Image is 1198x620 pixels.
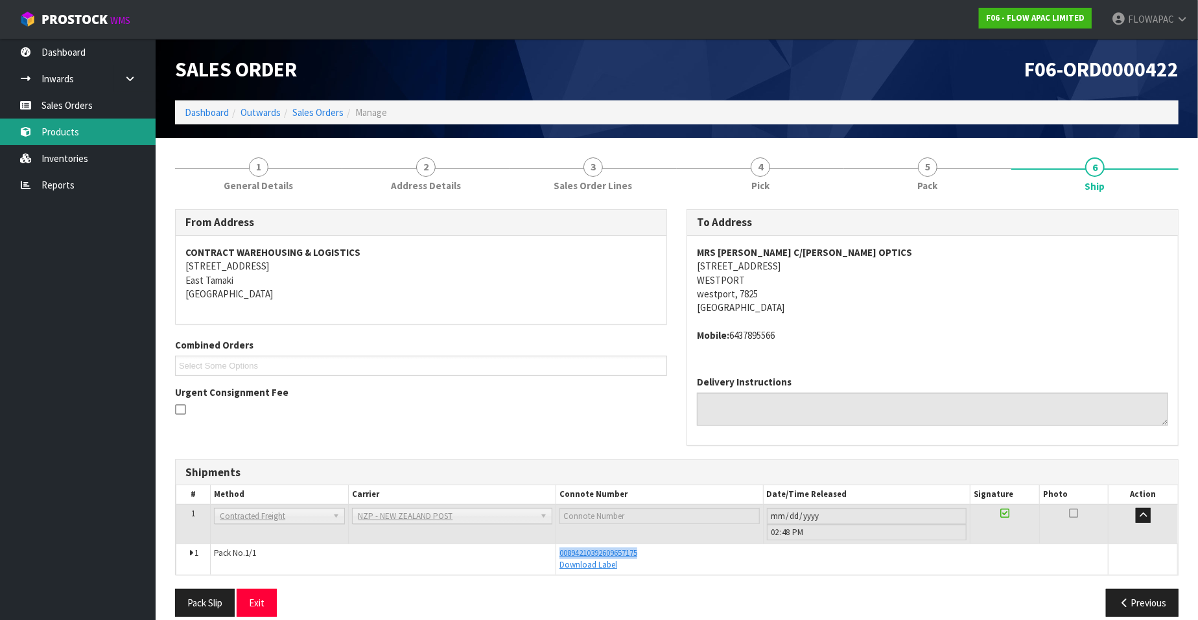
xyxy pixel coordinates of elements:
[1024,56,1179,82] span: F06-ORD0000422
[245,547,256,558] span: 1/1
[697,216,1168,229] h3: To Address
[554,179,633,192] span: Sales Order Lines
[1128,13,1174,25] span: FLOWAPAC
[349,485,556,504] th: Carrier
[1039,485,1109,504] th: Photo
[355,106,387,119] span: Manage
[697,246,1168,315] address: [STREET_ADDRESS] WESTPORT westport, 7825 [GEOGRAPHIC_DATA]
[41,11,108,28] span: ProStock
[292,106,344,119] a: Sales Orders
[751,179,769,192] span: Pick
[211,485,349,504] th: Method
[185,246,657,301] address: [STREET_ADDRESS] East Tamaki [GEOGRAPHIC_DATA]
[220,509,327,524] span: Contracted Freight
[559,559,617,570] a: Download Label
[918,179,938,192] span: Pack
[763,485,970,504] th: Date/Time Released
[1085,157,1105,177] span: 6
[697,375,792,389] label: Delivery Instructions
[751,157,770,177] span: 4
[559,547,637,558] a: 00894210392609657175
[1109,485,1178,504] th: Action
[19,11,36,27] img: cube-alt.png
[918,157,937,177] span: 5
[175,56,297,82] span: Sales Order
[185,216,657,229] h3: From Address
[175,589,235,617] button: Pack Slip
[241,106,281,119] a: Outwards
[697,328,1168,342] address: 6437895566
[559,508,760,524] input: Connote Number
[697,329,729,341] strong: mobile
[697,246,912,258] strong: MRS [PERSON_NAME] C/[PERSON_NAME] OPTICS
[970,485,1040,504] th: Signature
[1106,589,1179,617] button: Previous
[175,385,288,399] label: Urgent Consignment Fee
[249,157,268,177] span: 1
[211,544,556,574] td: Pack No.
[185,106,229,119] a: Dashboard
[191,508,195,519] span: 1
[224,179,294,192] span: General Details
[583,157,603,177] span: 3
[194,547,198,558] span: 1
[358,509,535,524] span: NZP - NEW ZEALAND POST
[185,246,360,258] strong: CONTRACT WAREHOUSING & LOGISTICS
[110,14,130,27] small: WMS
[416,157,436,177] span: 2
[556,485,764,504] th: Connote Number
[185,466,1168,479] h3: Shipments
[176,485,211,504] th: #
[391,179,461,192] span: Address Details
[986,12,1085,23] strong: F06 - FLOW APAC LIMITED
[1085,179,1105,193] span: Ship
[237,589,277,617] button: Exit
[175,338,253,352] label: Combined Orders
